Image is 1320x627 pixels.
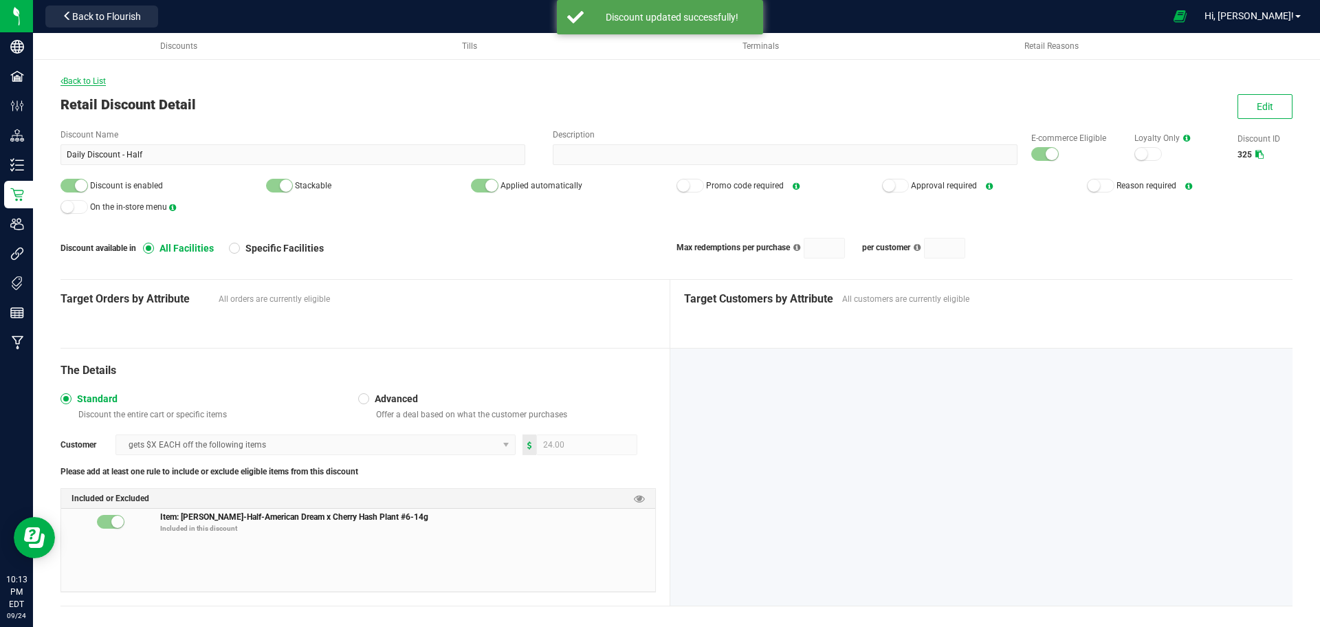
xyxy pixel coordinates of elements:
span: Customer [60,439,115,451]
p: Discount the entire cart or specific items [73,409,358,420]
span: Max redemptions per purchase [676,243,790,252]
label: Discount Name [60,129,525,141]
span: Terminals [742,41,779,51]
span: Back to Flourish [72,11,141,22]
span: Hi, [PERSON_NAME]! [1204,10,1294,21]
span: Discount available in [60,242,143,254]
span: Retail Reasons [1024,41,1079,51]
inline-svg: Company [10,40,24,54]
span: Specific Facilities [240,242,324,254]
span: Approval required [911,181,977,190]
label: E-commerce Eligible [1031,132,1121,144]
div: Discount updated successfully! [591,10,753,24]
p: Included in this discount [160,523,655,533]
inline-svg: Users [10,217,24,231]
inline-svg: Retail [10,188,24,201]
span: Discount is enabled [90,181,163,190]
inline-svg: Reports [10,306,24,320]
button: Edit [1237,94,1292,119]
p: 10:13 PM EDT [6,573,27,610]
span: Discounts [160,41,197,51]
span: Reason required [1116,181,1176,190]
inline-svg: Inventory [10,158,24,172]
p: Offer a deal based on what the customer purchases [371,409,656,420]
label: Discount ID [1237,133,1292,145]
span: 325 [1237,150,1252,159]
span: All customers are currently eligible [842,293,1279,305]
span: Target Orders by Attribute [60,291,212,307]
label: Loyalty Only [1134,132,1224,144]
span: Retail Discount Detail [60,96,196,113]
span: Edit [1257,101,1273,112]
inline-svg: Configuration [10,99,24,113]
span: Tills [462,41,477,51]
label: Description [553,129,1017,141]
inline-svg: Facilities [10,69,24,83]
div: Included or Excluded [61,489,655,509]
span: Target Customers by Attribute [684,291,835,307]
span: Stackable [295,181,331,190]
span: Preview [634,492,645,505]
span: All Facilities [154,242,214,254]
inline-svg: Integrations [10,247,24,261]
span: Open Ecommerce Menu [1165,3,1196,30]
button: Back to Flourish [45,5,158,27]
span: per customer [862,243,910,252]
p: 09/24 [6,610,27,621]
span: On the in-store menu [90,202,167,212]
span: Applied automatically [500,181,582,190]
div: The Details [60,362,656,379]
inline-svg: Tags [10,276,24,290]
span: Standard [71,393,118,405]
iframe: Resource center [14,517,55,558]
span: All orders are currently eligible [219,293,656,305]
span: Back to List [60,76,106,86]
span: Advanced [369,393,418,405]
span: Promo code required [706,181,784,190]
span: Please add at least one rule to include or exclude eligible items from this discount [60,465,358,478]
inline-svg: Distribution [10,129,24,142]
inline-svg: Manufacturing [10,335,24,349]
span: Item: [PERSON_NAME]-Half-American Dream x Cherry Hash Plant #6-14g [160,510,428,522]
